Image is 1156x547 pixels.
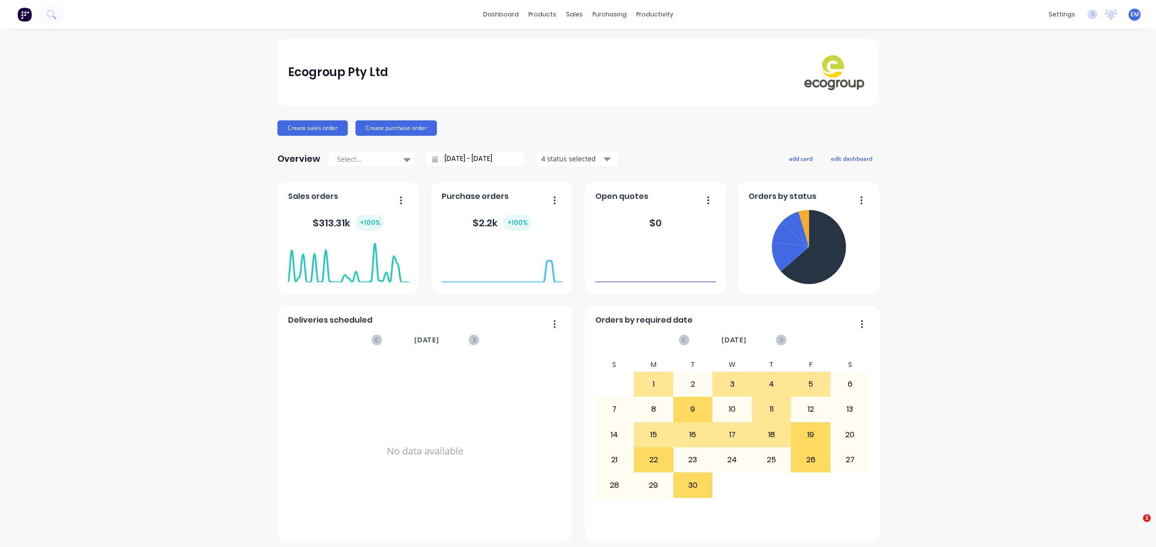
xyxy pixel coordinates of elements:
div: W [712,358,752,372]
div: 14 [595,423,634,447]
img: Factory [17,7,32,22]
div: 10 [713,397,751,421]
button: add card [783,152,819,165]
span: Orders by status [749,191,816,202]
div: 28 [595,473,634,497]
div: $ 0 [649,216,662,230]
div: 21 [595,448,634,472]
div: settings [1044,7,1080,22]
div: 22 [634,448,673,472]
div: + 100 % [356,215,384,231]
div: 20 [831,423,869,447]
div: 1 [634,372,673,396]
div: 2 [674,372,712,396]
div: 30 [674,473,712,497]
div: 29 [634,473,673,497]
button: 4 status selected [536,152,618,166]
div: productivity [631,7,678,22]
div: T [752,358,791,372]
div: 4 status selected [541,154,602,164]
div: 17 [713,423,751,447]
span: Open quotes [595,191,648,202]
span: 1 [1143,514,1151,522]
div: S [830,358,870,372]
div: $ 313.31k [313,215,384,231]
div: 26 [791,448,830,472]
div: S [595,358,634,372]
div: 13 [831,397,869,421]
div: $ 2.2k [473,215,532,231]
div: purchasing [588,7,631,22]
div: F [791,358,830,372]
span: Purchase orders [442,191,509,202]
span: [DATE] [414,335,439,345]
div: sales [561,7,588,22]
div: 3 [713,372,751,396]
div: 25 [752,448,791,472]
div: Ecogroup Pty Ltd [288,63,388,82]
div: 15 [634,423,673,447]
div: 11 [752,397,791,421]
button: Create sales order [277,120,348,136]
div: 18 [752,423,791,447]
span: Orders by required date [595,314,693,326]
div: 9 [674,397,712,421]
div: products [524,7,561,22]
img: Ecogroup Pty Ltd [801,53,868,91]
a: dashboard [478,7,524,22]
iframe: Intercom live chat [1123,514,1146,537]
div: 8 [634,397,673,421]
div: T [673,358,713,372]
button: edit dashboard [825,152,879,165]
span: Sales orders [288,191,338,202]
div: M [634,358,673,372]
span: [DATE] [722,335,747,345]
div: 23 [674,448,712,472]
div: 16 [674,423,712,447]
div: 19 [791,423,830,447]
span: EM [1130,10,1139,19]
div: 7 [595,397,634,421]
div: + 100 % [503,215,532,231]
div: Overview [277,149,320,169]
div: 4 [752,372,791,396]
div: 5 [791,372,830,396]
div: 12 [791,397,830,421]
div: No data available [288,358,563,545]
div: 24 [713,448,751,472]
div: 27 [831,448,869,472]
div: 6 [831,372,869,396]
button: Create purchase order [355,120,437,136]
